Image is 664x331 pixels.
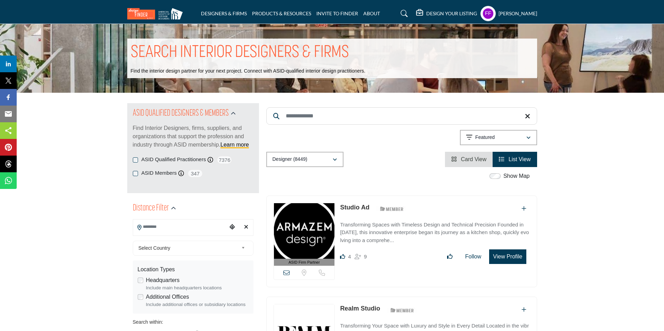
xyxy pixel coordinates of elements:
div: Include additional offices or subsidiary locations [146,301,249,308]
label: Headquarters [146,276,180,284]
span: 347 [187,169,203,178]
p: Featured [475,134,495,141]
span: List View [509,156,531,162]
button: Like listing [443,250,457,264]
span: Select Country [138,244,238,252]
a: View List [499,156,531,162]
p: Designer (8449) [273,156,307,163]
p: Find the interior design partner for your next project. Connect with ASID-qualified interior desi... [131,68,365,75]
a: Transforming Spaces with Timeless Design and Technical Precision Founded in [DATE], this innovati... [340,217,529,245]
img: Studio Ad [274,203,335,259]
label: Show Map [503,172,530,180]
img: Site Logo [127,8,186,19]
a: Add To List [521,307,526,313]
div: Location Types [138,265,249,274]
button: Show hide supplier dropdown [480,6,496,21]
h1: SEARCH INTERIOR DESIGNERS & FIRMS [131,42,349,64]
a: Learn more [220,142,249,148]
p: Find Interior Designers, firms, suppliers, and organizations that support the profession and indu... [133,124,253,149]
label: Additional Offices [146,293,189,301]
span: Card View [461,156,487,162]
a: Realm Studio [340,305,380,312]
li: List View [493,152,537,167]
a: Add To List [521,206,526,212]
i: Likes [340,254,345,259]
label: ASID Qualified Practitioners [141,156,206,164]
button: View Profile [489,249,526,264]
h2: Distance Filter [133,202,169,215]
div: Clear search location [241,220,251,235]
input: ASID Members checkbox [133,171,138,176]
a: ABOUT [363,10,380,16]
div: Include main headquarters locations [146,284,249,291]
a: Search [394,8,412,19]
div: Search within: [133,318,253,326]
button: Designer (8449) [266,152,343,167]
div: Choose your current location [227,220,237,235]
input: Search Location [133,220,227,234]
p: Transforming Spaces with Timeless Design and Technical Precision Founded in [DATE], this innovati... [340,221,529,245]
a: ASID Firm Partner [274,203,335,266]
div: Followers [355,253,367,261]
button: Featured [460,130,537,145]
h5: DESIGN YOUR LISTING [426,10,477,17]
p: Studio Ad [340,203,369,212]
h2: ASID QUALIFIED DESIGNERS & MEMBERS [133,107,229,120]
a: Studio Ad [340,204,369,211]
input: Search Keyword [266,107,537,125]
p: Realm Studio [340,304,380,313]
div: DESIGN YOUR LISTING [416,9,477,18]
span: 7376 [217,156,232,164]
a: View Card [451,156,486,162]
label: ASID Members [141,169,177,177]
li: Card View [445,152,493,167]
a: DESIGNERS & FIRMS [201,10,247,16]
img: ASID Members Badge Icon [376,205,407,213]
input: ASID Qualified Practitioners checkbox [133,157,138,163]
h5: [PERSON_NAME] [499,10,537,17]
button: Follow [461,250,486,264]
span: ASID Firm Partner [289,259,320,265]
span: 4 [348,254,351,259]
a: INVITE TO FINDER [316,10,358,16]
span: 9 [364,254,367,259]
a: PRODUCTS & RESOURCES [252,10,311,16]
img: ASID Members Badge Icon [387,306,418,314]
